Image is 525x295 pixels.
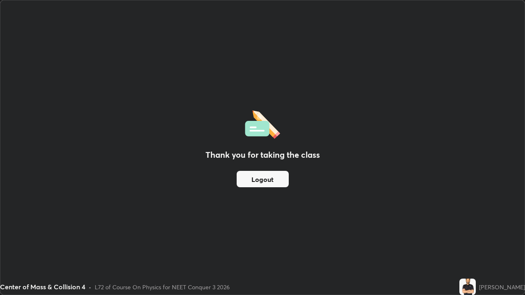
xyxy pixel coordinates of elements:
[237,171,289,187] button: Logout
[479,283,525,291] div: [PERSON_NAME]
[95,283,230,291] div: L72 of Course On Physics for NEET Conquer 3 2026
[205,149,320,161] h2: Thank you for taking the class
[459,279,476,295] img: 9b132aa6584040628f3b4db6e16b22c9.jpg
[245,108,280,139] img: offlineFeedback.1438e8b3.svg
[89,283,91,291] div: •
